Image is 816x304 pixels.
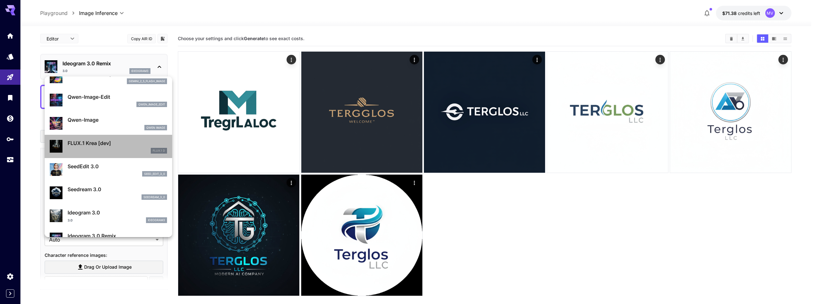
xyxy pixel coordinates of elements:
div: SeedEdit 3.0seed_edit_3_0 [50,160,167,179]
p: seedream_3_0 [143,195,165,199]
div: FLUX.1 Krea [dev]FLUX.1 D [50,137,167,156]
div: Gemini Flash Image 2.5gemini_2_5_flash_image [50,67,167,87]
p: Ideogram 3.0 Remix [68,232,167,240]
div: Qwen-ImageQwen Image [50,113,167,133]
p: Seedream 3.0 [68,185,167,193]
p: FLUX.1 D [153,148,165,153]
p: Ideogram 3.0 [68,209,167,216]
p: Qwen-Image [68,116,167,124]
p: FLUX.1 Krea [dev] [68,139,167,147]
p: qwen_image_edit [138,102,165,107]
p: 3.0 [68,218,73,223]
div: Ideogram 3.03.0ideogram3 [50,206,167,226]
p: Qwen Image [146,126,165,130]
div: Ideogram 3.0 Remix [50,229,167,249]
p: Qwen-Image-Edit [68,93,167,101]
p: gemini_2_5_flash_image [129,79,165,83]
p: seed_edit_3_0 [144,172,165,176]
p: SeedEdit 3.0 [68,163,167,170]
div: Qwen-Image-Editqwen_image_edit [50,90,167,110]
div: Seedream 3.0seedream_3_0 [50,183,167,202]
p: ideogram3 [148,218,165,222]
